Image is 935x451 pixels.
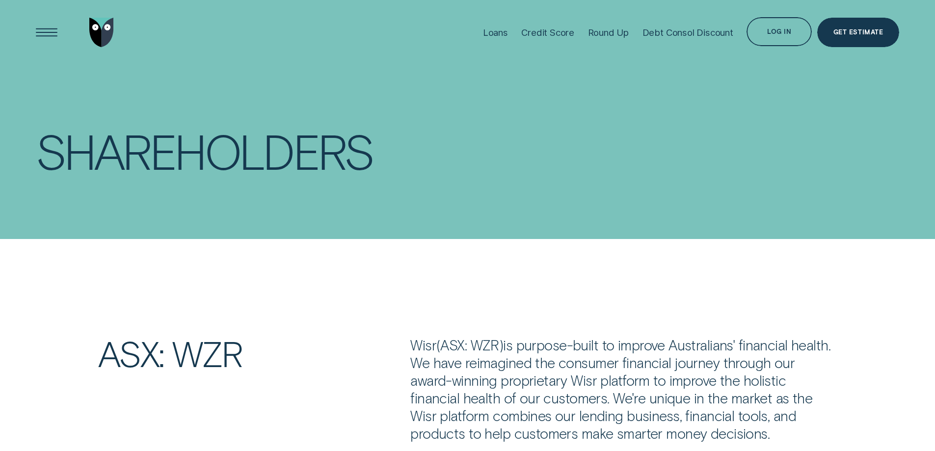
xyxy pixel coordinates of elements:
[436,336,440,353] span: (
[36,128,450,173] h1: Shareholders
[410,336,837,442] p: Wisr ASX: WZR is purpose-built to improve Australians' financial health. We have reimagined the c...
[747,17,811,47] button: Log in
[483,27,508,38] div: Loans
[588,27,629,38] div: Round Up
[32,18,61,47] button: Open Menu
[817,18,899,47] a: Get Estimate
[521,27,574,38] div: Credit Score
[642,27,733,38] div: Debt Consol Discount
[89,18,114,47] img: Wisr
[499,336,503,353] span: )
[93,336,405,371] h2: ASX: WZR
